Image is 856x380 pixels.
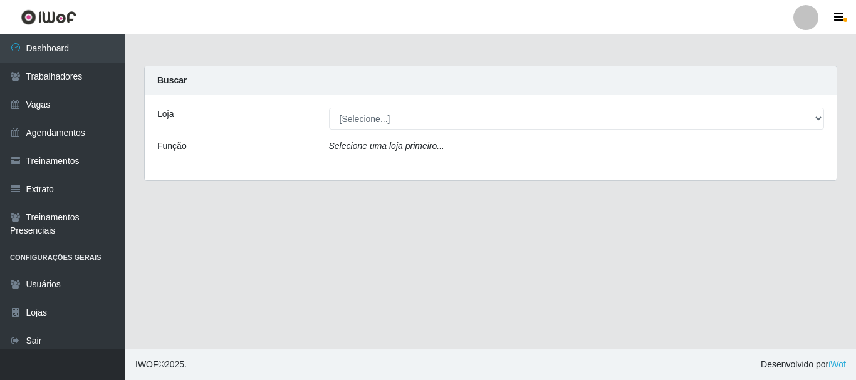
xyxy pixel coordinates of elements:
i: Selecione uma loja primeiro... [329,141,444,151]
a: iWof [828,359,846,369]
img: CoreUI Logo [21,9,76,25]
strong: Buscar [157,75,187,85]
span: IWOF [135,359,159,369]
label: Loja [157,108,174,121]
label: Função [157,140,187,153]
span: © 2025 . [135,358,187,371]
span: Desenvolvido por [761,358,846,371]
